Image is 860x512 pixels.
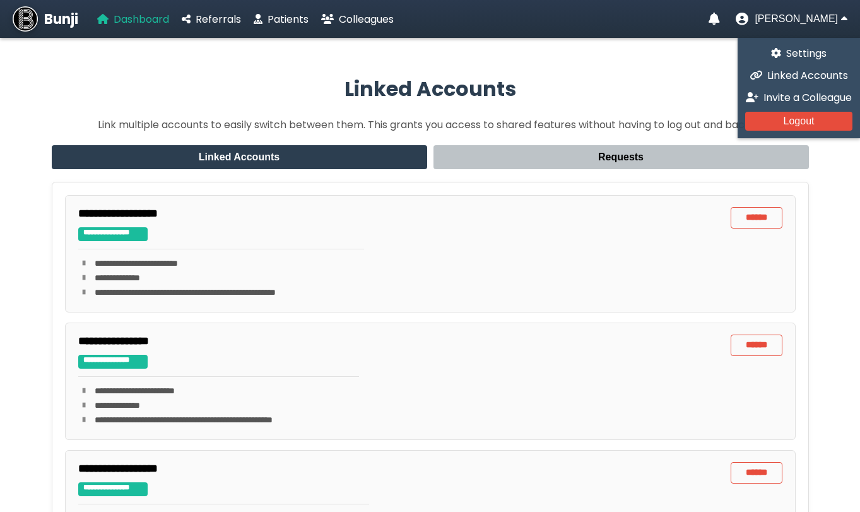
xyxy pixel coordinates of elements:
span: [PERSON_NAME] [755,13,838,25]
span: Linked Accounts [767,68,848,83]
button: Logout [745,112,852,131]
a: Patients [254,11,309,27]
a: Settings [745,45,852,61]
span: Bunji [44,9,78,30]
img: Bunji Dental Referral Management [13,6,38,32]
a: Invite a Colleague [745,90,852,105]
span: Dashboard [114,12,169,27]
a: Linked Accounts [745,68,852,83]
span: Colleagues [339,12,394,27]
a: Bunji [13,6,78,32]
button: Requests [433,145,809,169]
span: Referrals [196,12,241,27]
button: Linked Accounts [52,145,427,169]
a: Dashboard [97,11,169,27]
p: Link multiple accounts to easily switch between them. This grants you access to shared features w... [52,117,809,133]
span: Logout [784,116,815,126]
span: Settings [786,46,827,61]
button: User menu [736,13,847,25]
a: Colleagues [321,11,394,27]
a: Referrals [182,11,241,27]
h2: Linked Accounts [52,74,809,104]
span: Patients [268,12,309,27]
a: Notifications [709,13,720,25]
span: Invite a Colleague [763,90,852,105]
